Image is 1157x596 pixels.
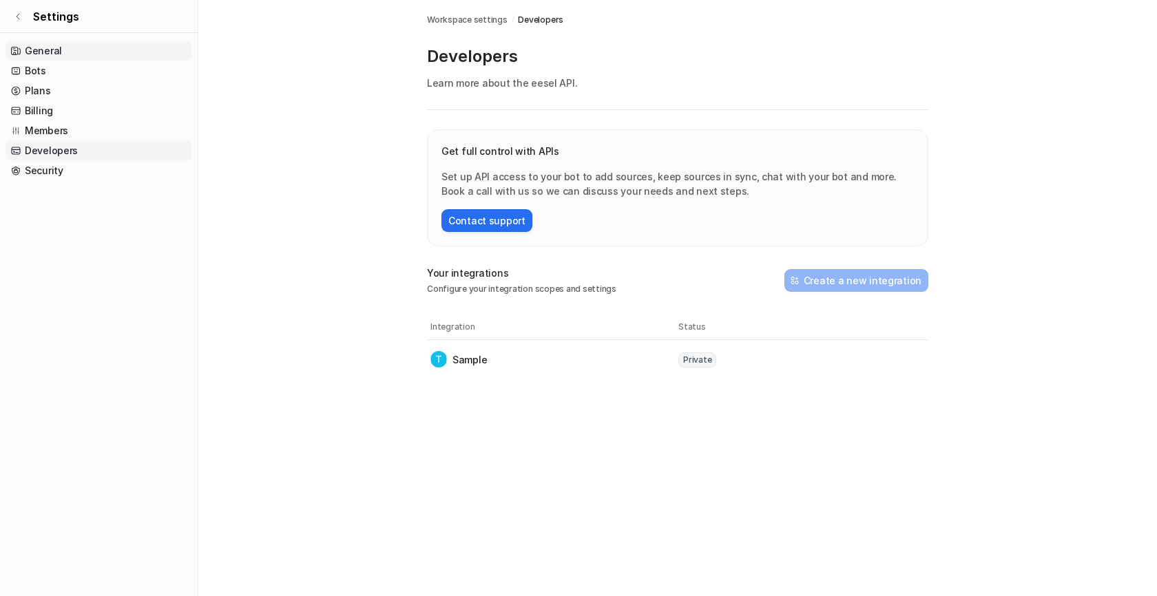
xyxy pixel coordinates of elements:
button: Home [216,6,242,32]
a: General [6,41,192,61]
button: Send a message… [236,445,258,467]
b: 1 day [34,231,63,242]
img: Profile image for Operator [39,8,61,30]
p: Your integrations [427,266,616,280]
button: Contact support [441,209,532,232]
div: Operator says… [11,147,264,277]
p: Set up API access to your bot to add sources, keep sources in sync, chat with your bot and more. ... [441,169,914,198]
button: Gif picker [43,451,54,462]
a: Plans [6,81,192,100]
div: You’ll get replies here and in your email: ✉️ [22,156,215,209]
a: Developers [6,141,192,160]
h2: Create a new integration [804,273,921,288]
div: Close [242,6,267,30]
button: Upload attachment [65,451,76,462]
div: Hi can I put a pause on the trial? I am looking to use Eesel but I am not yet ready to begin test... [61,87,253,128]
a: eesel API [531,77,574,89]
span: Private [678,352,716,368]
a: Bots [6,61,192,81]
a: Members [6,121,192,140]
p: Get full control with APIs [441,144,914,158]
button: Create a new integration [784,269,928,292]
span: Learn more about the . [427,77,577,89]
p: The team can also help [67,17,171,31]
a: Billing [6,101,192,120]
a: Security [6,161,192,180]
div: Our usual reply time 🕒 [22,216,215,243]
p: Sample [452,352,487,367]
button: Emoji picker [21,451,32,462]
span: / [512,14,514,26]
div: I was just clicking the trial button to see if there was more information I could learn from this. [50,276,264,333]
b: [EMAIL_ADDRESS][DOMAIN_NAME] [22,183,132,208]
div: Operator • 1m ago [22,254,101,262]
span: Settings [33,8,79,25]
div: You’ll get replies here and in your email:✉️[EMAIL_ADDRESS][DOMAIN_NAME]Our usual reply time🕒1 da... [11,147,226,252]
div: Hi can I put a pause on the trial? I am looking to use Eesel but I am not yet ready to begin test... [50,79,264,136]
div: I was just clicking the trial button to see if there was more information I could learn from this. [61,284,253,325]
div: Ryan says… [11,276,264,350]
p: Developers [427,45,928,67]
th: Integration [430,320,678,334]
p: Configure your integration scopes and settings [427,283,616,295]
h1: Operator [67,7,116,17]
th: Status [678,320,926,334]
a: Workspace settings [427,14,508,26]
button: go back [9,6,35,32]
div: Ryan says… [11,79,264,147]
textarea: Message… [12,422,264,445]
a: Developers [518,14,563,26]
